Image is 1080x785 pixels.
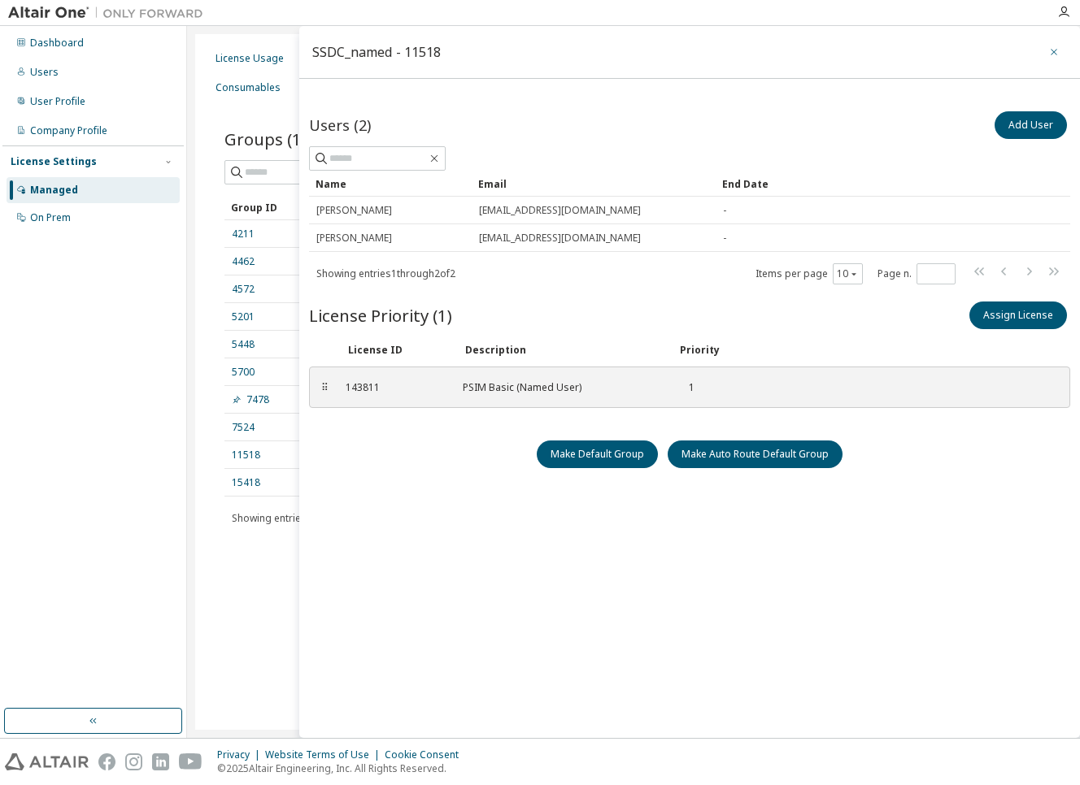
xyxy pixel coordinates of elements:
div: Cookie Consent [385,748,468,761]
button: Assign License [969,301,1067,329]
img: altair_logo.svg [5,753,89,770]
div: Company Profile [30,124,107,137]
button: Make Default Group [537,440,658,468]
div: Users [30,66,59,79]
div: Email [478,171,709,197]
div: SSDC_named - 11518 [312,46,441,59]
a: 7478 [232,393,269,406]
button: 10 [837,267,859,280]
div: License Usage [216,52,284,65]
div: On Prem [30,211,71,224]
a: 5700 [232,366,255,379]
a: 7524 [232,421,255,434]
img: instagram.svg [125,753,142,770]
div: Privacy [217,748,265,761]
button: Make Auto Route Default Group [668,440,843,468]
span: - [723,232,726,245]
p: © 2025 Altair Engineering, Inc. All Rights Reserved. [217,761,468,775]
div: License Settings [11,155,97,168]
div: ⠿ [320,381,329,394]
img: Altair One [8,5,211,21]
img: linkedin.svg [152,753,169,770]
div: 1 [677,381,695,394]
div: Description [465,344,660,357]
span: Page n. [877,263,956,284]
div: Name [316,171,465,197]
span: License Priority (1) [309,304,452,327]
div: Dashboard [30,37,84,50]
a: 4211 [232,228,255,241]
div: Priority [680,344,720,357]
span: - [723,204,726,217]
button: Add User [995,111,1067,139]
a: 4462 [232,255,255,268]
a: 11518 [232,449,260,462]
span: Showing entries 1 through 10 of 13 [232,511,382,525]
div: Managed [30,184,78,197]
div: End Date [722,171,1025,197]
span: Users (2) [309,115,371,135]
a: 5201 [232,310,255,323]
a: 5448 [232,338,255,351]
div: License ID [348,344,446,357]
a: 15418 [232,476,260,489]
span: Groups (13) [224,128,316,150]
span: [PERSON_NAME] [316,204,392,217]
div: Group ID [231,194,381,220]
span: [PERSON_NAME] [316,232,392,245]
img: youtube.svg [179,753,202,770]
img: facebook.svg [98,753,115,770]
span: Items per page [756,263,863,284]
div: PSIM Basic (Named User) [463,381,658,394]
div: User Profile [30,95,85,108]
div: Website Terms of Use [265,748,385,761]
a: 4572 [232,283,255,296]
div: Consumables [216,81,281,94]
span: Showing entries 1 through 2 of 2 [316,267,455,280]
div: 143811 [346,381,443,394]
span: [EMAIL_ADDRESS][DOMAIN_NAME] [479,232,641,245]
span: [EMAIL_ADDRESS][DOMAIN_NAME] [479,204,641,217]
